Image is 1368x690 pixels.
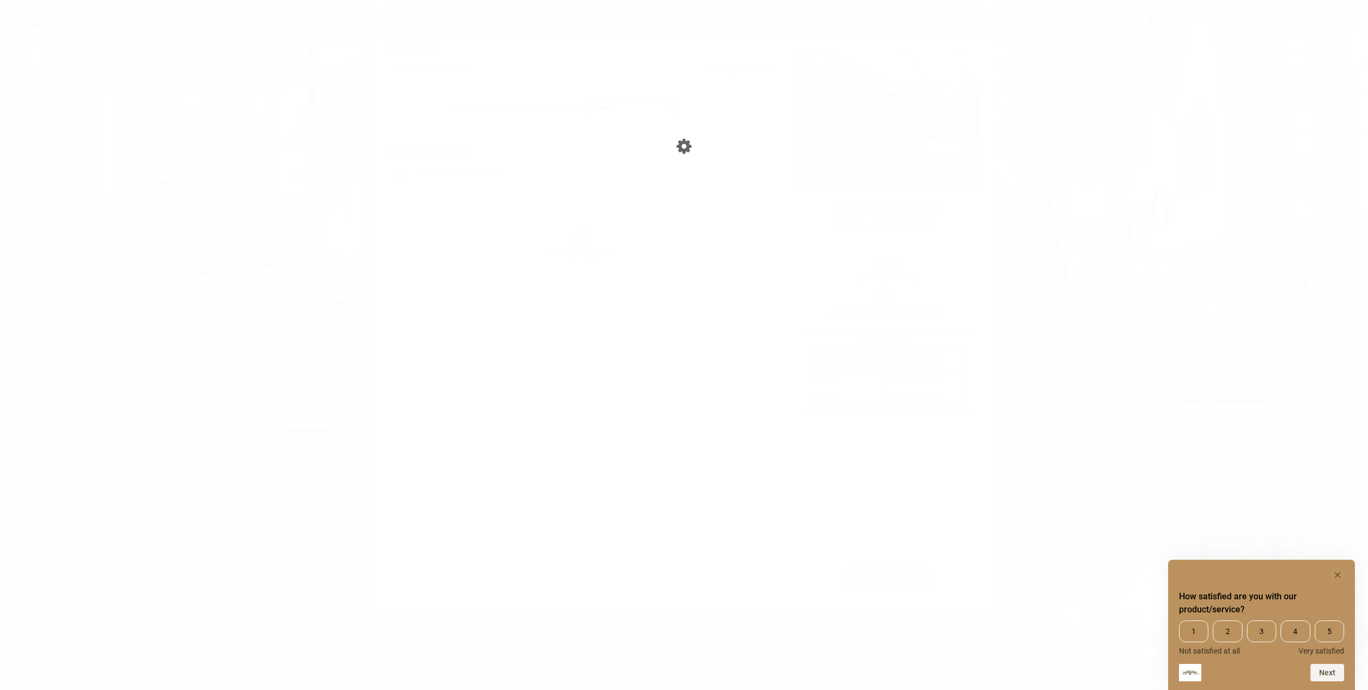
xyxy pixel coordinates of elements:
button: Hide survey [1331,568,1344,581]
h2: How satisfied are you with our product/service? Select an option from 1 to 5, with 1 being Not sa... [1179,590,1344,616]
span: 5 [1315,621,1344,642]
div: How satisfied are you with our product/service? Select an option from 1 to 5, with 1 being Not sa... [1179,621,1344,655]
span: 1 [1179,621,1208,642]
span: Very satisfied [1298,647,1344,655]
span: Not satisfied at all [1179,647,1240,655]
span: 4 [1281,621,1310,642]
div: How satisfied are you with our product/service? Select an option from 1 to 5, with 1 being Not sa... [1179,568,1344,681]
button: Next question [1310,664,1344,681]
span: 2 [1213,621,1242,642]
span: 3 [1247,621,1276,642]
